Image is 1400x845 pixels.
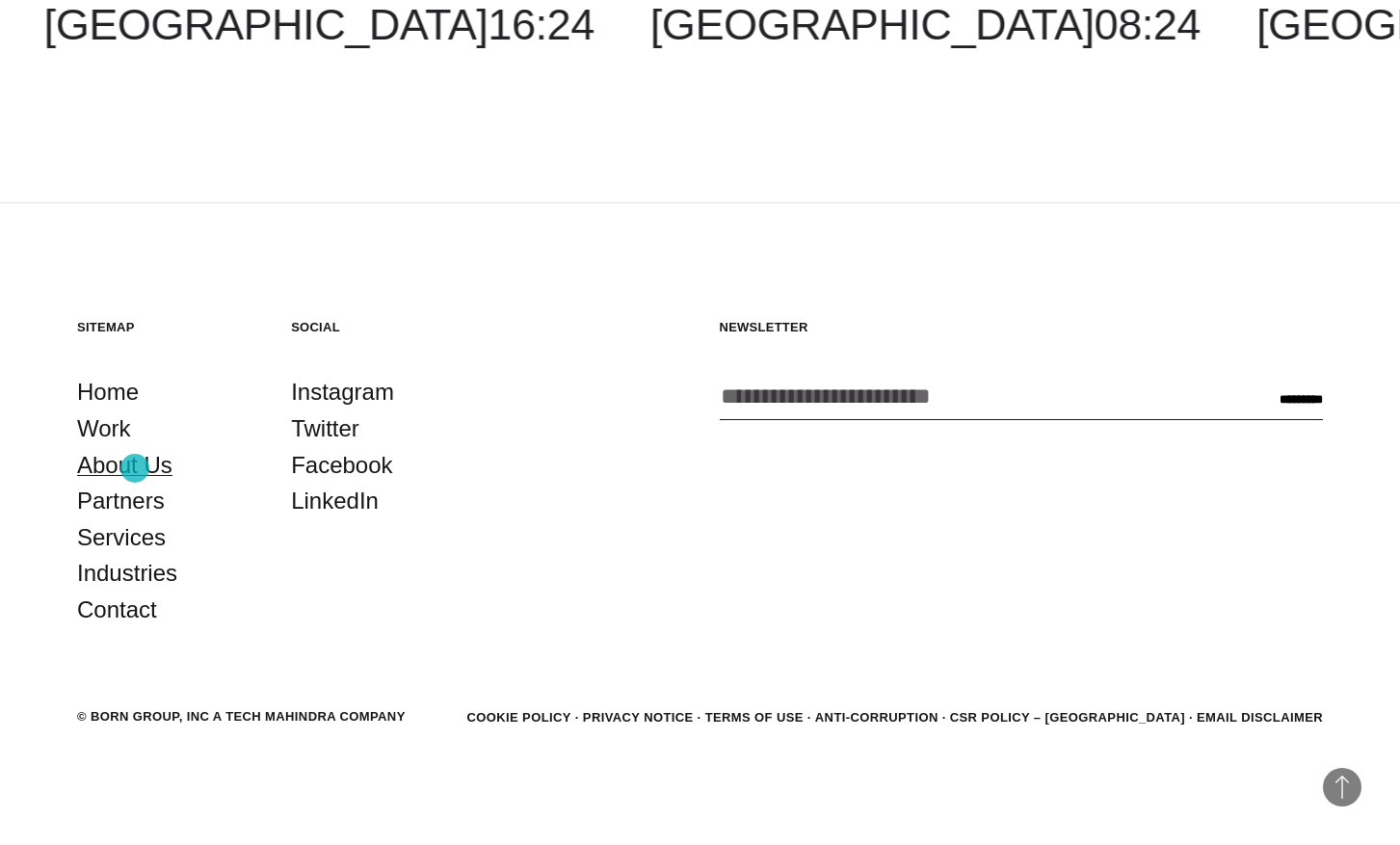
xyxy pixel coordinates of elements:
a: Cookie Policy [466,710,570,725]
a: Anti-Corruption [815,710,938,725]
h5: Social [291,319,466,335]
a: About Us [77,447,172,484]
a: CSR POLICY – [GEOGRAPHIC_DATA] [950,710,1185,725]
div: © BORN GROUP, INC A Tech Mahindra Company [77,707,406,726]
a: LinkedIn [291,483,379,519]
a: Industries [77,555,177,592]
h5: Sitemap [77,319,252,335]
a: Work [77,410,131,447]
a: Contact [77,592,157,628]
a: Services [77,519,166,556]
a: Twitter [291,410,359,447]
a: Terms of Use [705,710,804,725]
a: Instagram [291,374,394,410]
a: Partners [77,483,165,519]
button: Back to Top [1323,768,1361,806]
a: Email Disclaimer [1197,710,1323,725]
a: Privacy Notice [583,710,694,725]
a: Facebook [291,447,392,484]
h5: Newsletter [720,319,1324,335]
a: Home [77,374,139,410]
